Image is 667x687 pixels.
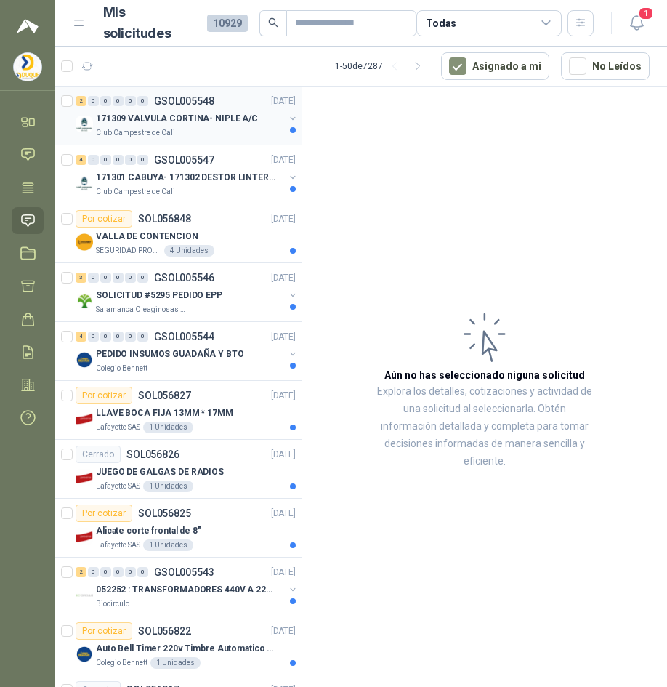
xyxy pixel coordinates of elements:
[426,15,456,31] div: Todas
[143,481,193,492] div: 1 Unidades
[271,507,296,521] p: [DATE]
[96,363,147,374] p: Colegio Bennett
[96,347,244,361] p: PEDIDO INSUMOS GUADAÑA Y BTO
[138,508,191,518] p: SOL056825
[96,186,175,198] p: Club Campestre de Cali
[55,381,302,440] a: Por cotizarSOL056827[DATE] Company LogoLLAVE BOCA FIJA 13MM * 17MMLafayette SAS1 Unidades
[76,469,93,486] img: Company Logo
[150,657,201,669] div: 1 Unidades
[55,616,302,675] a: Por cotizarSOL056822[DATE] Company LogoAuto Bell Timer 220v Timbre Automatico Para Colegios, Indu...
[623,10,650,36] button: 1
[76,328,299,374] a: 4 0 0 0 0 0 GSOL005544[DATE] Company LogoPEDIDO INSUMOS GUADAÑA Y BTOColegio Bennett
[76,155,86,165] div: 4
[88,155,99,165] div: 0
[100,155,111,165] div: 0
[143,422,193,433] div: 1 Unidades
[113,332,124,342] div: 0
[76,587,93,604] img: Company Logo
[88,273,99,283] div: 0
[96,657,147,669] p: Colegio Bennett
[76,387,132,404] div: Por cotizar
[100,273,111,283] div: 0
[55,204,302,263] a: Por cotizarSOL056848[DATE] Company LogoVALLA DE CONTENCIONSEGURIDAD PROVISER LTDA4 Unidades
[125,273,136,283] div: 0
[76,528,93,545] img: Company Logo
[96,289,222,302] p: SOLICITUD #5295 PEDIDO EPP
[113,567,124,577] div: 0
[96,406,233,420] p: LLAVE BOCA FIJA 13MM * 17MM
[271,389,296,403] p: [DATE]
[100,96,111,106] div: 0
[154,273,214,283] p: GSOL005546
[76,410,93,427] img: Company Logo
[100,332,111,342] div: 0
[126,449,179,459] p: SOL056826
[76,563,299,610] a: 2 0 0 0 0 0 GSOL005543[DATE] Company Logo052252 : TRANSFORMADORES 440V A 220 VBiocirculo
[96,598,129,610] p: Biocirculo
[154,567,214,577] p: GSOL005543
[271,448,296,462] p: [DATE]
[76,292,93,310] img: Company Logo
[271,624,296,638] p: [DATE]
[441,52,549,80] button: Asignado a mi
[96,112,258,126] p: 171309 VALVULA CORTINA- NIPLE A/C
[76,351,93,369] img: Company Logo
[137,332,148,342] div: 0
[88,96,99,106] div: 0
[103,2,195,44] h1: Mis solicitudes
[271,271,296,285] p: [DATE]
[96,230,198,244] p: VALLA DE CONTENCION
[76,96,86,106] div: 2
[76,116,93,133] img: Company Logo
[375,383,594,470] p: Explora los detalles, cotizaciones y actividad de una solicitud al seleccionarla. Obtén informaci...
[76,233,93,251] img: Company Logo
[138,626,191,636] p: SOL056822
[76,210,132,228] div: Por cotizar
[335,55,429,78] div: 1 - 50 de 7287
[76,646,93,663] img: Company Logo
[113,96,124,106] div: 0
[76,622,132,640] div: Por cotizar
[96,422,140,433] p: Lafayette SAS
[76,174,93,192] img: Company Logo
[88,332,99,342] div: 0
[164,245,214,257] div: 4 Unidades
[271,212,296,226] p: [DATE]
[561,52,650,80] button: No Leídos
[96,171,277,185] p: 171301 CABUYA- 171302 DESTOR LINTER- 171305 PINZA
[96,481,140,492] p: Lafayette SAS
[271,95,296,108] p: [DATE]
[271,153,296,167] p: [DATE]
[96,465,224,479] p: JUEGO DE GALGAS DE RADIOS
[137,96,148,106] div: 0
[143,539,193,551] div: 1 Unidades
[154,155,214,165] p: GSOL005547
[271,330,296,344] p: [DATE]
[96,583,277,597] p: 052252 : TRANSFORMADORES 440V A 220 V
[76,332,86,342] div: 4
[125,96,136,106] div: 0
[14,53,41,81] img: Company Logo
[271,566,296,579] p: [DATE]
[384,367,585,383] h3: Aún no has seleccionado niguna solicitud
[125,332,136,342] div: 0
[96,642,277,656] p: Auto Bell Timer 220v Timbre Automatico Para Colegios, Indust
[125,567,136,577] div: 0
[207,15,248,32] span: 10929
[113,273,124,283] div: 0
[55,499,302,558] a: Por cotizarSOL056825[DATE] Company LogoAlicate corte frontal de 8"Lafayette SAS1 Unidades
[96,539,140,551] p: Lafayette SAS
[96,127,175,139] p: Club Campestre de Cali
[76,567,86,577] div: 2
[125,155,136,165] div: 0
[17,17,39,35] img: Logo peakr
[76,92,299,139] a: 2 0 0 0 0 0 GSOL005548[DATE] Company Logo171309 VALVULA CORTINA- NIPLE A/CClub Campestre de Cali
[76,269,299,316] a: 3 0 0 0 0 0 GSOL005546[DATE] Company LogoSOLICITUD #5295 PEDIDO EPPSalamanca Oleaginosas SAS
[76,505,132,522] div: Por cotizar
[154,96,214,106] p: GSOL005548
[76,273,86,283] div: 3
[137,273,148,283] div: 0
[138,214,191,224] p: SOL056848
[96,304,187,316] p: Salamanca Oleaginosas SAS
[137,567,148,577] div: 0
